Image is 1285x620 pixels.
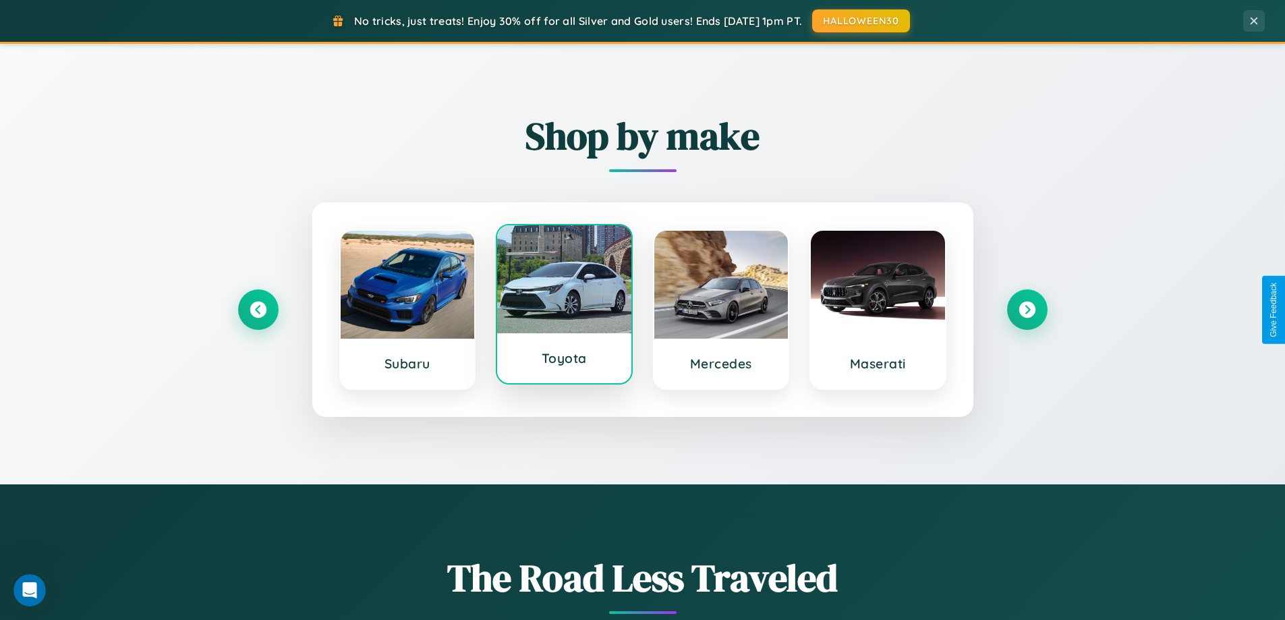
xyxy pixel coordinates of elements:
[511,350,618,366] h3: Toyota
[13,574,46,607] iframe: Intercom live chat
[812,9,910,32] button: HALLOWEEN30
[1269,283,1278,337] div: Give Feedback
[238,110,1048,162] h2: Shop by make
[824,356,932,372] h3: Maserati
[354,356,461,372] h3: Subaru
[668,356,775,372] h3: Mercedes
[354,14,802,28] span: No tricks, just treats! Enjoy 30% off for all Silver and Gold users! Ends [DATE] 1pm PT.
[238,552,1048,604] h1: The Road Less Traveled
